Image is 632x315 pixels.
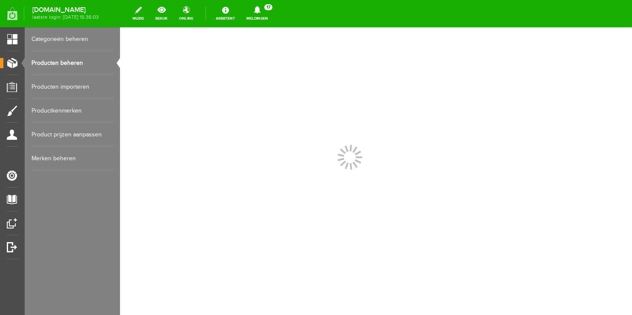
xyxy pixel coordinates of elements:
a: Categorieën beheren [31,27,113,51]
strong: [DOMAIN_NAME] [32,8,99,12]
a: bekijk [150,4,173,23]
span: laatste login: [DATE] 15:36:03 [32,15,99,20]
a: Producten beheren [31,51,113,75]
a: Product prijzen aanpassen [31,123,113,147]
a: Producten importeren [31,75,113,99]
a: Assistent [211,4,240,23]
a: Meldingen17 [241,4,273,23]
a: online [174,4,198,23]
a: Productkenmerken [31,99,113,123]
a: wijzig [127,4,149,23]
a: Merken beheren [31,147,113,171]
span: 17 [264,4,272,10]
